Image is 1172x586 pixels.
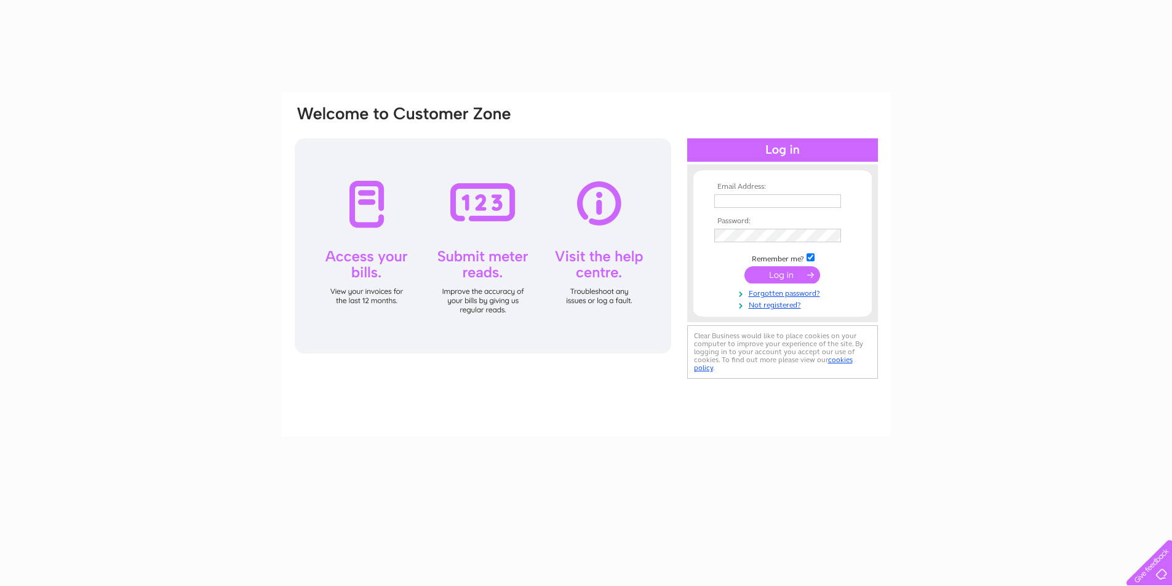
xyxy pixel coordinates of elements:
[711,217,854,226] th: Password:
[711,251,854,264] td: Remember me?
[744,266,820,283] input: Submit
[694,355,853,372] a: cookies policy
[714,287,854,298] a: Forgotten password?
[714,298,854,310] a: Not registered?
[711,183,854,191] th: Email Address:
[687,325,878,379] div: Clear Business would like to place cookies on your computer to improve your experience of the sit...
